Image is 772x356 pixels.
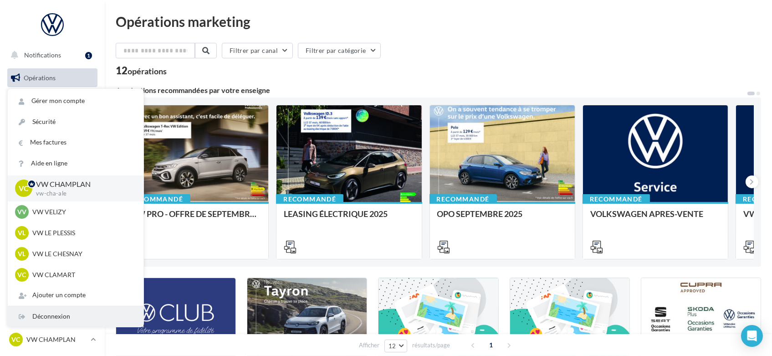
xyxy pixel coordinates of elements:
[32,228,133,237] p: VW LE PLESSIS
[24,51,61,59] span: Notifications
[5,114,99,134] a: Visibilité en ligne
[123,194,190,204] div: Recommandé
[5,91,99,110] a: Boîte de réception99+
[32,207,133,217] p: VW VELIZY
[276,194,343,204] div: Recommandé
[5,68,99,88] a: Opérations
[359,341,379,350] span: Afficher
[583,194,650,204] div: Recommandé
[384,340,408,352] button: 12
[18,228,26,237] span: VL
[5,182,99,201] a: Médiathèque
[741,325,763,347] div: Open Intercom Messenger
[18,270,26,279] span: VC
[5,46,96,65] button: Notifications 1
[36,179,129,190] p: VW CHAMPLAN
[412,341,450,350] span: résultats/page
[131,209,261,227] div: VW PRO - OFFRE DE SEPTEMBRE 25
[284,209,414,227] div: LEASING ÉLECTRIQUE 2025
[24,74,56,82] span: Opérations
[5,258,99,285] a: Campagnes DataOnDemand
[32,270,133,279] p: VW CLAMART
[17,207,26,217] span: VV
[36,190,129,198] p: vw-cha-ale
[298,43,381,58] button: Filtrer par catégorie
[484,338,498,352] span: 1
[116,15,761,28] div: Opérations marketing
[8,112,143,132] a: Sécurité
[85,52,92,59] div: 1
[8,285,143,305] div: Ajouter un compte
[116,87,746,94] div: 6 opérations recommandées par votre enseigne
[222,43,293,58] button: Filtrer par canal
[8,153,143,174] a: Aide en ligne
[128,67,167,75] div: opérations
[8,132,143,153] a: Mes factures
[590,209,721,227] div: VOLKSWAGEN APRES-VENTE
[5,160,99,179] a: Contacts
[19,183,29,194] span: VC
[7,331,97,348] a: VC VW CHAMPLAN
[429,194,497,204] div: Recommandé
[437,209,567,227] div: OPO SEPTEMBRE 2025
[8,91,143,111] a: Gérer mon compte
[5,227,99,254] a: PLV et print personnalisable
[32,249,133,258] p: VW LE CHESNAY
[5,205,99,224] a: Calendrier
[8,306,143,327] div: Déconnexion
[116,66,167,76] div: 12
[12,335,20,344] span: VC
[18,249,26,258] span: VL
[389,342,396,350] span: 12
[5,137,99,156] a: Campagnes
[26,335,87,344] p: VW CHAMPLAN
